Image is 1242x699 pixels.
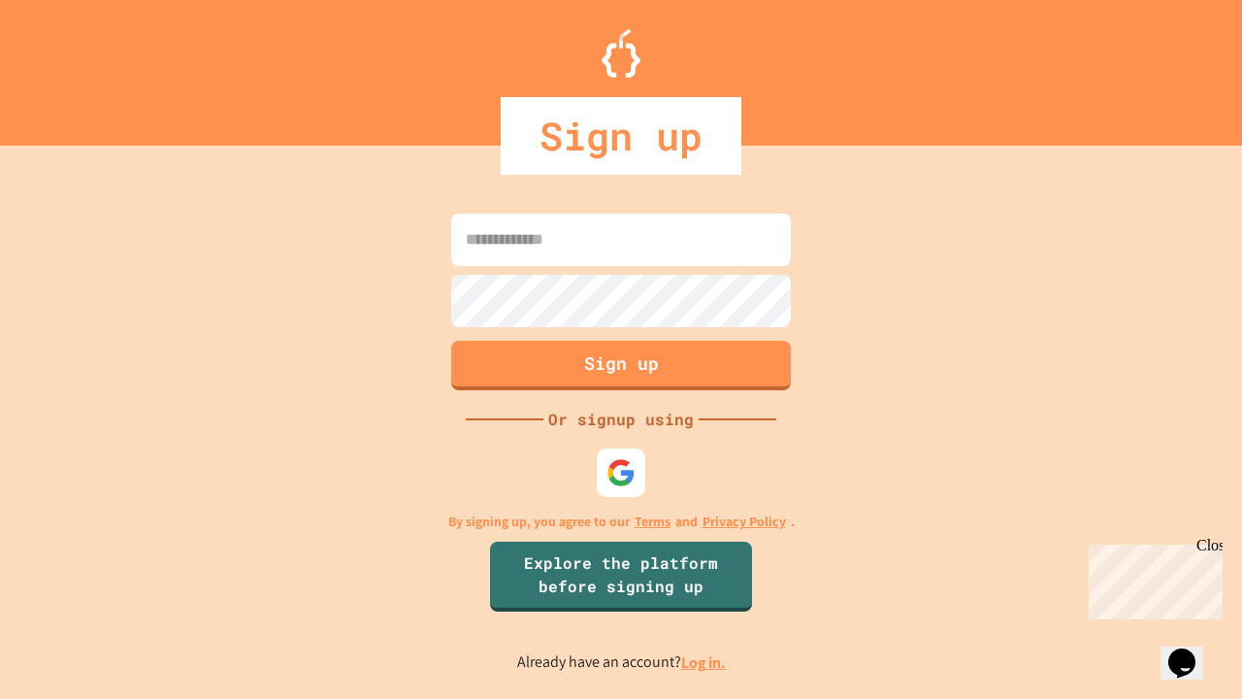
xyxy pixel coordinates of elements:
[451,341,791,390] button: Sign up
[1160,621,1223,680] iframe: chat widget
[8,8,134,123] div: Chat with us now!Close
[517,650,726,675] p: Already have an account?
[543,408,699,431] div: Or signup using
[606,458,636,487] img: google-icon.svg
[490,542,752,612] a: Explore the platform before signing up
[703,512,786,532] a: Privacy Policy
[448,512,795,532] p: By signing up, you agree to our and .
[501,97,741,175] div: Sign up
[1081,537,1223,619] iframe: chat widget
[681,652,726,673] a: Log in.
[602,29,640,78] img: Logo.svg
[635,512,670,532] a: Terms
